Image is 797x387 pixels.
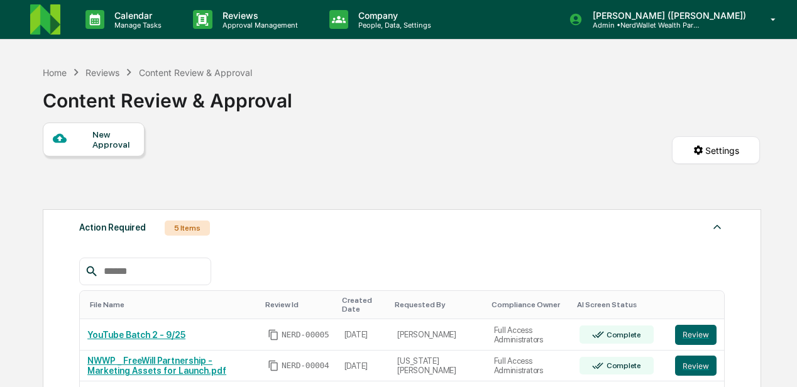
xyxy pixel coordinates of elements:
[675,325,717,345] button: Review
[604,330,641,339] div: Complete
[282,361,329,371] span: NERD-00004
[395,300,481,309] div: Toggle SortBy
[675,356,717,376] button: Review
[212,21,304,30] p: Approval Management
[604,361,641,370] div: Complete
[90,300,255,309] div: Toggle SortBy
[710,219,725,234] img: caret
[79,219,146,236] div: Action Required
[390,319,486,351] td: [PERSON_NAME]
[282,330,329,340] span: NERD-00005
[583,10,752,21] p: [PERSON_NAME] ([PERSON_NAME])
[104,21,168,30] p: Manage Tasks
[85,67,119,78] div: Reviews
[87,356,226,376] a: NWWP _ FreeWill Partnership - Marketing Assets for Launch.pdf
[390,351,486,382] td: [US_STATE][PERSON_NAME]
[486,351,573,382] td: Full Access Administrators
[577,300,662,309] div: Toggle SortBy
[139,67,252,78] div: Content Review & Approval
[30,4,60,35] img: logo
[92,129,135,150] div: New Approval
[348,10,437,21] p: Company
[337,319,390,351] td: [DATE]
[678,300,719,309] div: Toggle SortBy
[492,300,568,309] div: Toggle SortBy
[583,21,700,30] p: Admin • NerdWallet Wealth Partners
[43,79,292,112] div: Content Review & Approval
[337,351,390,382] td: [DATE]
[87,330,185,340] a: YouTube Batch 2 - 9/25
[268,329,279,341] span: Copy Id
[486,319,573,351] td: Full Access Administrators
[104,10,168,21] p: Calendar
[265,300,332,309] div: Toggle SortBy
[43,67,67,78] div: Home
[165,221,210,236] div: 5 Items
[672,136,760,164] button: Settings
[757,346,791,379] iframe: Open customer support
[342,296,385,313] div: Toggle SortBy
[268,360,279,371] span: Copy Id
[212,10,304,21] p: Reviews
[348,21,437,30] p: People, Data, Settings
